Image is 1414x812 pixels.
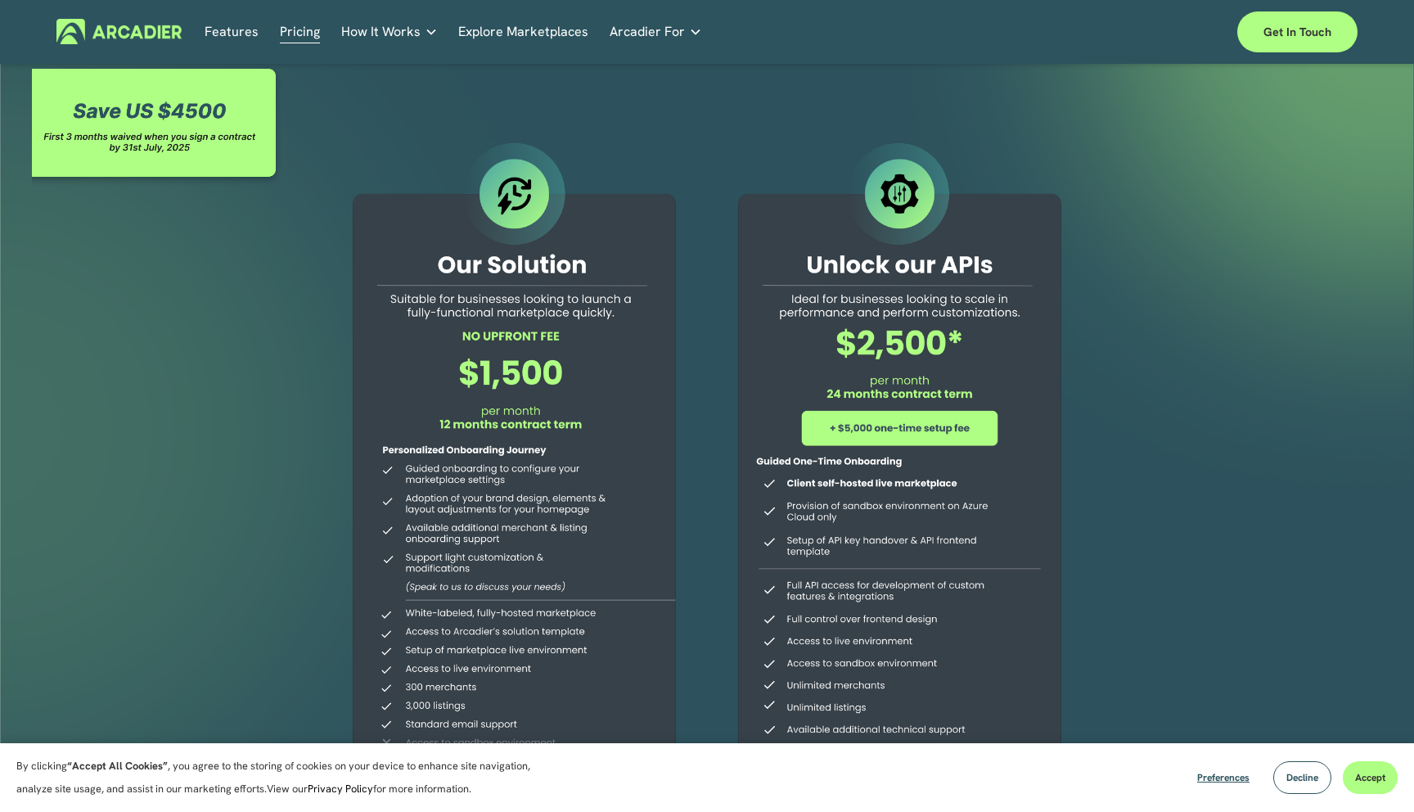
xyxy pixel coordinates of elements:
img: Arcadier [56,19,182,44]
p: By clicking , you agree to the storing of cookies on your device to enhance site navigation, anal... [16,755,548,801]
span: Accept [1355,771,1385,784]
a: Features [205,19,259,44]
a: folder dropdown [341,19,438,44]
a: Explore Marketplaces [458,19,588,44]
a: Get in touch [1237,11,1358,52]
button: Preferences [1185,761,1262,794]
a: Privacy Policy [308,782,373,796]
span: How It Works [341,20,421,43]
span: Preferences [1197,771,1250,784]
button: Decline [1273,761,1331,794]
a: Pricing [280,19,320,44]
span: Arcadier For [610,20,685,43]
a: folder dropdown [610,19,702,44]
strong: “Accept All Cookies” [67,759,168,773]
span: Decline [1286,771,1318,784]
button: Accept [1343,761,1398,794]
